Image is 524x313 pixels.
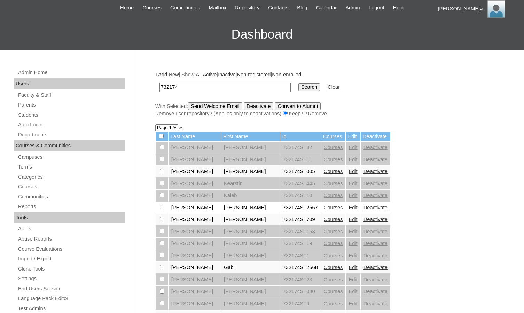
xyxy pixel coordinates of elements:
a: Courses [139,4,165,12]
td: [PERSON_NAME] [169,178,221,190]
a: Edit [349,144,357,150]
a: Admin [342,4,363,12]
a: Courses [324,169,343,174]
td: Gabi [221,262,280,274]
a: Deactivate [363,265,388,270]
td: [PERSON_NAME] [221,166,280,178]
a: Repository [232,4,263,12]
a: Courses [324,217,343,222]
h3: Dashboard [3,19,521,50]
a: Edit [349,241,357,246]
td: [PERSON_NAME] [221,226,280,238]
input: Send Welcome Email [188,102,242,110]
a: Courses [324,144,343,150]
a: Deactivate [363,157,388,162]
a: Courses [324,181,343,186]
div: Courses & Communities [14,140,125,151]
a: Courses [324,241,343,246]
td: [PERSON_NAME] [169,238,221,250]
a: Clone Tools [17,265,125,273]
input: Search [159,83,291,92]
a: Deactivate [363,277,388,282]
td: [PERSON_NAME] [169,166,221,178]
a: Students [17,111,125,119]
a: Reports [17,202,125,211]
a: Terms [17,163,125,171]
td: Edit [346,132,360,142]
a: Edit [349,181,357,186]
a: Active [203,72,217,77]
a: Edit [349,217,357,222]
div: Remove user repository? (Applies only to deactivations) Keep Remove [155,110,500,117]
a: Admin Home [17,68,125,77]
span: Repository [235,4,259,12]
div: + | Show: | | | | [155,71,500,117]
td: [PERSON_NAME] [169,154,221,166]
td: Last Name [169,132,221,142]
span: Communities [170,4,200,12]
span: Help [393,4,404,12]
td: 732174ST2567 [280,202,321,214]
a: Courses [324,265,343,270]
a: Alerts [17,225,125,233]
a: Deactivate [363,169,388,174]
a: Deactivate [363,229,388,234]
span: Admin [345,4,360,12]
a: Faculty & Staff [17,91,125,100]
td: 732174ST080 [280,286,321,298]
a: Courses [17,182,125,191]
input: Convert to Alumni [275,102,321,110]
a: Edit [349,193,357,198]
a: Deactivate [363,241,388,246]
a: » [179,125,182,130]
a: Courses [324,205,343,210]
a: End Users Session [17,284,125,293]
a: Inactive [218,72,236,77]
a: Deactivate [363,181,388,186]
div: [PERSON_NAME] [438,0,517,18]
a: Home [117,4,137,12]
a: Add New [158,72,179,77]
a: Test Admins [17,304,125,313]
a: Non-enrolled [272,72,301,77]
span: Home [120,4,134,12]
td: [PERSON_NAME] [221,250,280,262]
input: Deactivate [244,102,273,110]
td: [PERSON_NAME] [169,190,221,202]
td: [PERSON_NAME] [169,262,221,274]
span: Logout [369,4,384,12]
td: 732174ST445 [280,178,321,190]
td: [PERSON_NAME] [221,238,280,250]
span: Calendar [316,4,337,12]
a: Help [390,4,407,12]
a: Language Pack Editor [17,294,125,303]
td: [PERSON_NAME] [169,214,221,226]
td: [PERSON_NAME] [221,298,280,310]
td: [PERSON_NAME] [221,142,280,154]
a: Courses [324,229,343,234]
a: Edit [349,301,357,306]
td: [PERSON_NAME] [169,274,221,286]
td: Courses [321,132,346,142]
a: Abuse Reports [17,235,125,243]
a: Courses [324,277,343,282]
td: 732174ST10 [280,190,321,202]
span: Courses [142,4,162,12]
a: Clear [328,84,340,90]
a: Deactivate [363,205,388,210]
a: Deactivate [363,217,388,222]
td: Kaleb [221,190,280,202]
td: Kearstin [221,178,280,190]
a: Edit [349,289,357,294]
td: 732174ST2568 [280,262,321,274]
td: [PERSON_NAME] [221,154,280,166]
a: Communities [17,193,125,201]
td: [PERSON_NAME] [169,202,221,214]
td: 732174ST158 [280,226,321,238]
a: Edit [349,229,357,234]
span: Mailbox [209,4,227,12]
td: [PERSON_NAME] [169,286,221,298]
td: [PERSON_NAME] [169,226,221,238]
a: Blog [294,4,311,12]
a: Courses [324,289,343,294]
